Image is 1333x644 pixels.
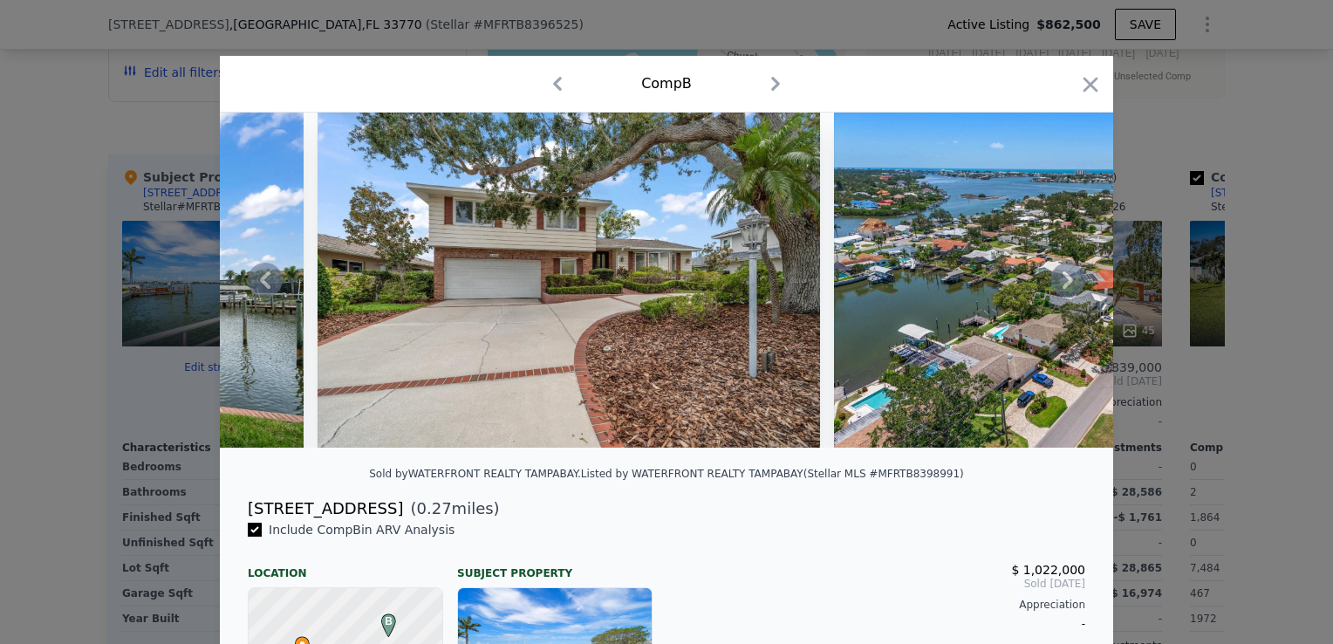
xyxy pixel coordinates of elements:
[680,612,1085,636] div: -
[834,113,1281,448] img: Property Img
[318,113,820,448] img: Property Img
[680,577,1085,591] span: Sold [DATE]
[377,613,387,624] div: B
[248,497,403,521] div: [STREET_ADDRESS]
[457,552,653,580] div: Subject Property
[417,499,452,517] span: 0.27
[248,552,443,580] div: Location
[377,613,400,629] span: B
[641,73,692,94] div: Comp B
[369,468,581,480] div: Sold by WATERFRONT REALTY TAMPABAY .
[581,468,964,480] div: Listed by WATERFRONT REALTY TAMPABAY (Stellar MLS #MFRTB8398991)
[1011,563,1085,577] span: $ 1,022,000
[403,497,499,521] span: ( miles)
[262,523,461,537] span: Include Comp B in ARV Analysis
[680,598,1085,612] div: Appreciation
